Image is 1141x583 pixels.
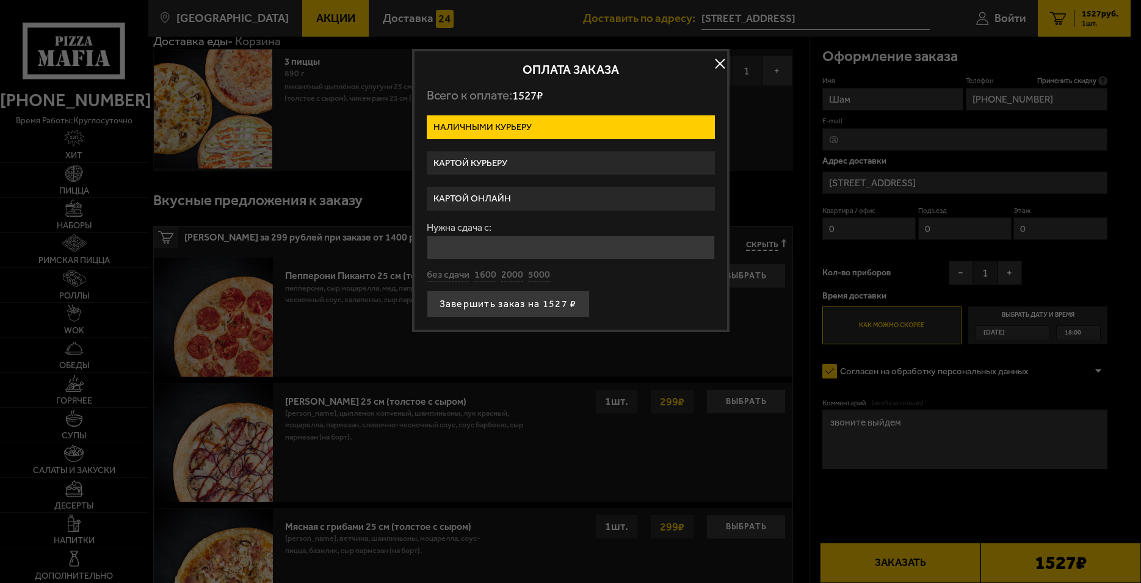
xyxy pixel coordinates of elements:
label: Картой онлайн [427,187,715,211]
span: 1527 ₽ [512,89,543,103]
label: Наличными курьеру [427,115,715,139]
h2: Оплата заказа [427,63,715,76]
label: Картой курьеру [427,151,715,175]
button: 5000 [528,269,550,282]
button: без сдачи [427,269,469,282]
label: Нужна сдача с: [427,223,715,233]
p: Всего к оплате: [427,88,715,103]
button: 2000 [501,269,523,282]
button: Завершить заказ на 1527 ₽ [427,291,590,317]
button: 1600 [474,269,496,282]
